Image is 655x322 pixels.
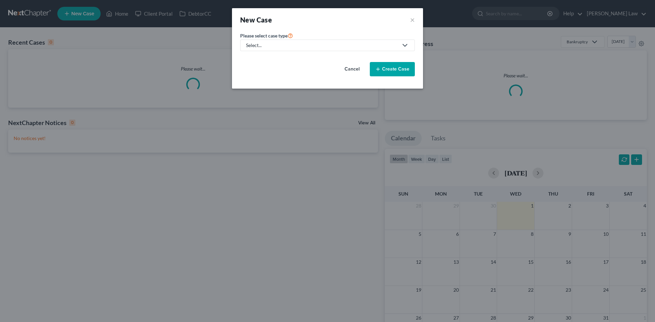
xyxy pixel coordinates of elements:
[240,16,272,24] strong: New Case
[240,33,288,39] span: Please select case type
[337,62,367,76] button: Cancel
[410,15,415,25] button: ×
[370,62,415,76] button: Create Case
[246,42,398,49] div: Select...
